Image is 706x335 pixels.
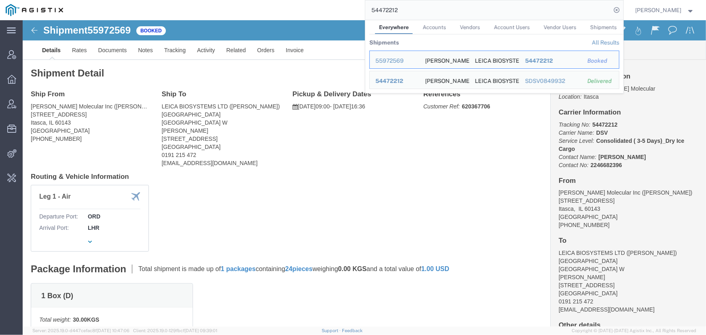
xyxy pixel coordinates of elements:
div: 55972569 [375,57,414,65]
div: LEICA BIOSYSTEMS LTD [475,71,514,89]
span: Jenneffer Jahraus [636,6,682,15]
div: Abbott Molecular Inc [425,71,464,89]
input: Search for shipment number, reference number [365,0,611,20]
div: 54472212 [375,77,414,85]
button: [PERSON_NAME] [635,5,695,15]
span: Client: 2025.19.0-129fbcf [133,328,217,333]
span: 54472212 [525,57,553,64]
img: logo [6,4,63,16]
span: Server: 2025.19.0-d447cefac8f [32,328,129,333]
div: LEICA BIOSYSTEMS LTD [475,51,514,68]
span: Copyright © [DATE]-[DATE] Agistix Inc., All Rights Reserved [572,327,696,334]
span: Vendor Users [544,24,577,30]
th: Shipments [369,34,399,51]
div: Delivered [587,77,613,85]
span: Shipments [590,24,617,30]
iframe: To enrich screen reader interactions, please activate Accessibility in Grammarly extension settings [23,20,706,327]
div: Booked [587,57,613,65]
span: 54472212 [375,78,403,84]
div: Abbott Molecular Inc [425,51,464,68]
a: Feedback [342,328,363,333]
a: Support [322,328,342,333]
div: 54472212 [525,57,576,65]
table: Search Results [369,34,623,93]
div: SDSV0849932 [525,77,576,85]
span: Account Users [494,24,530,30]
span: [DATE] 09:39:01 [184,328,217,333]
span: Vendors [460,24,480,30]
span: Accounts [423,24,446,30]
span: Everywhere [379,24,409,30]
a: View all shipments found by criterion [592,39,619,46]
span: [DATE] 10:47:06 [97,328,129,333]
